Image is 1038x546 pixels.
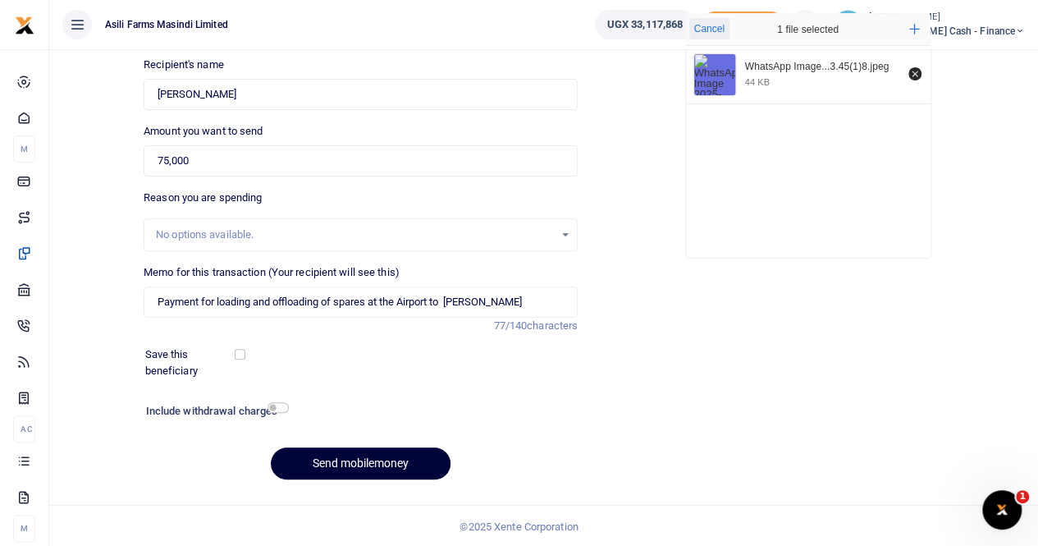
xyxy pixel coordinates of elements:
[13,515,35,542] li: M
[146,405,281,418] h6: Include withdrawal charges
[493,319,527,332] span: 77/140
[694,54,735,95] img: WhatsApp Image 2025-09-11 at 15.23.45(1)8.jpeg
[869,11,1025,25] small: [PERSON_NAME]
[595,10,695,39] a: UGX 33,117,868
[869,24,1025,39] span: [PERSON_NAME] Cash - Finance
[156,227,554,243] div: No options available.
[607,16,683,33] span: UGX 33,117,868
[13,415,35,443] li: Ac
[689,18,729,39] button: Cancel
[144,190,262,206] label: Reason you are spending
[527,319,578,332] span: characters
[144,145,578,177] input: UGX
[144,264,400,281] label: Memo for this transaction (Your recipient will see this)
[144,123,263,140] label: Amount you want to send
[906,65,924,83] button: Remove file
[98,17,235,32] span: Asili Farms Masindi Limited
[833,10,1025,39] a: profile-user [PERSON_NAME] [PERSON_NAME] Cash - Finance
[745,61,899,74] div: WhatsApp Image 2025-09-11 at 15.23.45(1)8.jpeg
[745,76,770,88] div: 44 KB
[982,490,1022,530] iframe: Intercom live chat
[15,18,34,30] a: logo-small logo-large logo-large
[738,13,878,46] div: 1 file selected
[588,10,702,39] li: Wallet ballance
[685,12,931,259] div: File Uploader
[833,10,862,39] img: profile-user
[144,287,578,318] input: Enter extra information
[702,11,784,39] span: Add money
[702,11,784,39] li: Toup your wallet
[144,79,578,110] input: Loading name...
[271,447,450,479] button: Send mobilemoney
[1016,490,1029,503] span: 1
[903,17,926,41] button: Add more files
[15,16,34,35] img: logo-small
[13,135,35,163] li: M
[144,57,224,73] label: Recipient's name
[145,346,238,379] label: Save this beneficiary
